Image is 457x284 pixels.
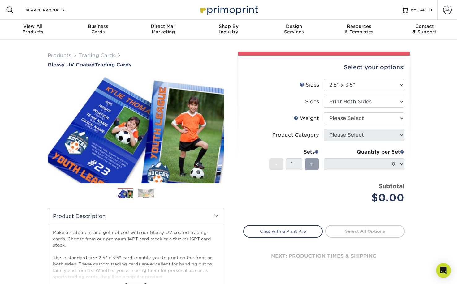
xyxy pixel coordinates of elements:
[324,148,404,156] div: Quantity per Set
[48,53,71,58] a: Products
[196,20,261,40] a: Shop ByIndustry
[48,68,224,190] img: Glossy UV Coated 01
[65,23,131,29] span: Business
[275,159,278,169] span: -
[326,23,392,35] div: & Templates
[65,20,131,40] a: BusinessCards
[392,20,457,40] a: Contact& Support
[326,20,392,40] a: Resources& Templates
[196,23,261,29] span: Shop By
[48,208,224,224] h2: Product Description
[261,23,326,35] div: Services
[48,62,224,68] h1: Trading Cards
[118,189,133,199] img: Trading Cards 01
[131,23,196,29] span: Direct Mail
[310,159,314,169] span: +
[269,148,319,156] div: Sets
[138,189,154,198] img: Trading Cards 02
[243,225,323,237] a: Chat with a Print Pro
[392,23,457,29] span: Contact
[243,238,405,275] div: next: production times & shipping
[392,23,457,35] div: & Support
[25,6,85,14] input: SEARCH PRODUCTS.....
[272,131,319,139] div: Product Category
[329,190,404,205] div: $0.00
[131,20,196,40] a: Direct MailMarketing
[198,3,260,16] img: Primoprint
[326,23,392,29] span: Resources
[65,23,131,35] div: Cards
[261,23,326,29] span: Design
[325,225,405,237] a: Select All Options
[436,263,451,278] div: Open Intercom Messenger
[294,115,319,122] div: Weight
[411,7,428,13] span: MY CART
[305,98,319,105] div: Sides
[300,81,319,89] div: Sizes
[79,53,115,58] a: Trading Cards
[48,62,95,68] span: Glossy UV Coated
[261,20,326,40] a: DesignServices
[131,23,196,35] div: Marketing
[243,56,405,79] div: Select your options:
[48,62,224,68] a: Glossy UV CoatedTrading Cards
[196,23,261,35] div: Industry
[379,183,404,189] strong: Subtotal
[429,8,432,12] span: 0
